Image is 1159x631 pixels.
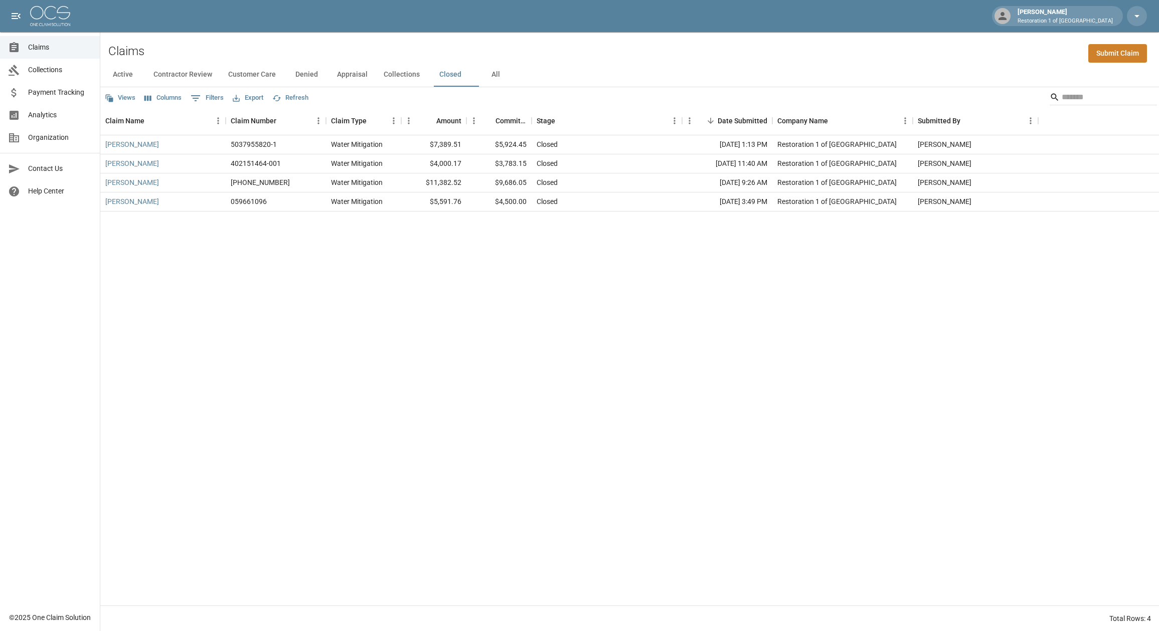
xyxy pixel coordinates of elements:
div: Water Mitigation [331,158,383,168]
div: [DATE] 3:49 PM [682,192,772,212]
button: Menu [386,113,401,128]
button: Contractor Review [145,63,220,87]
a: [PERSON_NAME] [105,139,159,149]
div: $5,591.76 [401,192,466,212]
span: Organization [28,132,92,143]
div: $4,500.00 [466,192,532,212]
div: 402151464-001 [231,158,281,168]
div: Restoration 1 of Grand Rapids [777,177,897,187]
button: Select columns [142,90,184,106]
button: Sort [422,114,436,128]
div: Closed [537,177,558,187]
div: Committed Amount [495,107,527,135]
div: Claim Number [231,107,276,135]
div: Amount [401,107,466,135]
div: $11,382.52 [401,173,466,192]
div: Amount [436,107,461,135]
div: Water Mitigation [331,196,383,206]
button: open drawer [6,6,26,26]
a: Submit Claim [1088,44,1147,63]
span: Analytics [28,110,92,120]
div: $4,000.17 [401,154,466,173]
button: Menu [311,113,326,128]
a: [PERSON_NAME] [105,196,159,206]
button: All [473,63,518,87]
div: Justin Galer [918,158,971,168]
div: Total Rows: 4 [1109,613,1151,623]
div: Restoration 1 of Grand Rapids [777,158,897,168]
h2: Claims [108,44,144,59]
div: Date Submitted [682,107,772,135]
div: [DATE] 11:40 AM [682,154,772,173]
div: Submitted By [918,107,960,135]
div: 300-0376652-2025 [231,177,290,187]
div: Claim Name [105,107,144,135]
div: [PERSON_NAME] [1014,7,1117,25]
button: Active [100,63,145,87]
button: Refresh [270,90,311,106]
div: Stage [537,107,555,135]
div: © 2025 One Claim Solution [9,612,91,622]
div: Submitted By [913,107,1038,135]
button: Menu [682,113,697,128]
span: Collections [28,65,92,75]
div: $7,389.51 [401,135,466,154]
button: Menu [1023,113,1038,128]
button: Sort [828,114,842,128]
button: Menu [898,113,913,128]
div: Company Name [772,107,913,135]
div: [DATE] 1:13 PM [682,135,772,154]
div: dynamic tabs [100,63,1159,87]
span: Claims [28,42,92,53]
button: Appraisal [329,63,376,87]
div: Closed [537,158,558,168]
div: Claim Name [100,107,226,135]
div: Date Submitted [718,107,767,135]
button: Menu [667,113,682,128]
button: Closed [428,63,473,87]
button: Denied [284,63,329,87]
div: Closed [537,139,558,149]
div: Justin Galer [918,177,971,187]
div: $5,924.45 [466,135,532,154]
button: Sort [555,114,569,128]
button: Customer Care [220,63,284,87]
div: Water Mitigation [331,177,383,187]
div: Search [1050,89,1157,107]
div: Justin Galer [918,139,971,149]
div: Justin Galer [918,196,971,206]
button: Sort [960,114,974,128]
div: 5037955820-1 [231,139,277,149]
button: Sort [144,114,158,128]
div: [DATE] 9:26 AM [682,173,772,192]
button: Sort [276,114,290,128]
div: Company Name [777,107,828,135]
button: Menu [401,113,416,128]
span: Contact Us [28,163,92,174]
div: $9,686.05 [466,173,532,192]
div: 059661096 [231,196,267,206]
a: [PERSON_NAME] [105,177,159,187]
div: Restoration 1 of Grand Rapids [777,139,897,149]
div: Water Mitigation [331,139,383,149]
button: Menu [211,113,226,128]
span: Payment Tracking [28,87,92,98]
button: Export [230,90,266,106]
div: $3,783.15 [466,154,532,173]
button: Show filters [188,90,226,106]
img: ocs-logo-white-transparent.png [30,6,70,26]
span: Help Center [28,186,92,196]
button: Collections [376,63,428,87]
div: Stage [532,107,682,135]
div: Claim Type [331,107,367,135]
button: Menu [466,113,481,128]
div: Closed [537,196,558,206]
div: Committed Amount [466,107,532,135]
button: Sort [481,114,495,128]
div: Restoration 1 of Grand Rapids [777,196,897,206]
a: [PERSON_NAME] [105,158,159,168]
button: Sort [704,114,718,128]
div: Claim Type [326,107,401,135]
button: Views [102,90,138,106]
div: Claim Number [226,107,326,135]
